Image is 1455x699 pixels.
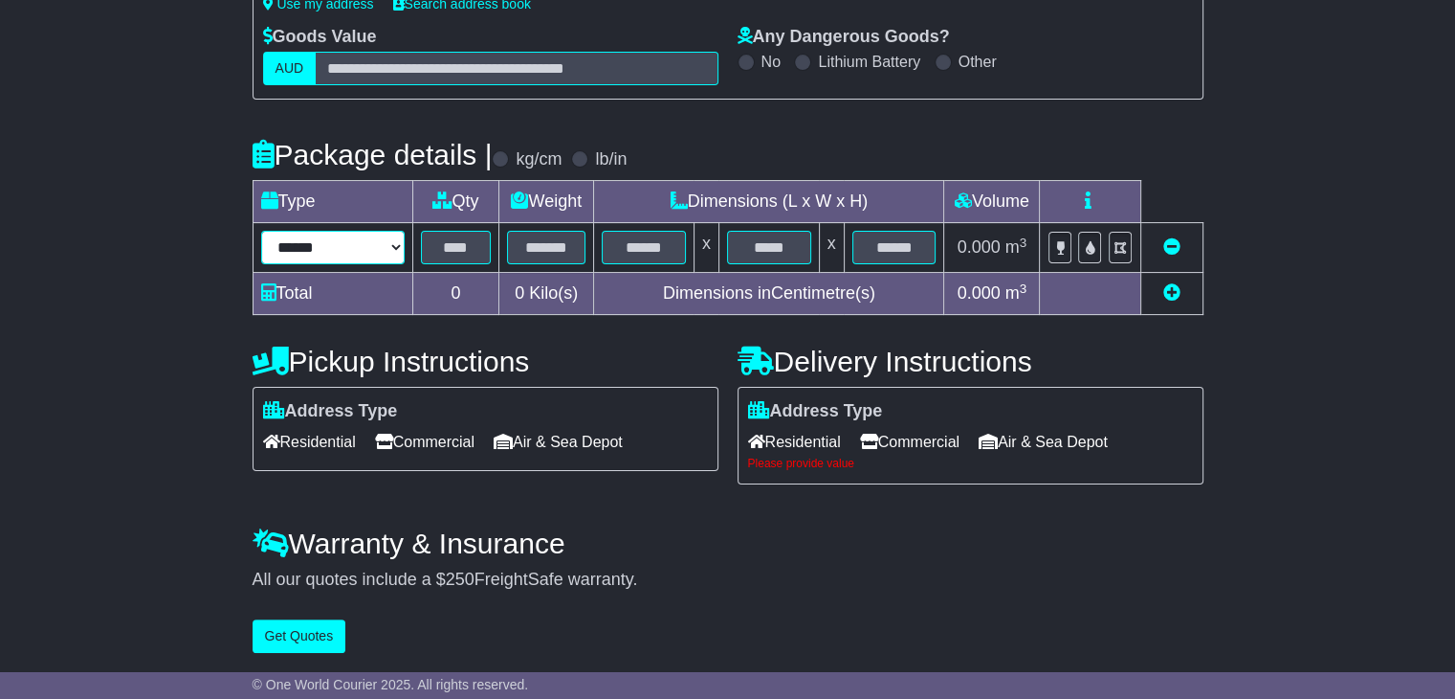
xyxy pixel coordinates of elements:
[253,528,1203,559] h4: Warranty & Insurance
[263,401,398,422] label: Address Type
[515,283,524,303] span: 0
[738,346,1203,377] h4: Delivery Instructions
[594,181,944,223] td: Dimensions (L x W x H)
[253,273,412,315] td: Total
[761,53,781,71] label: No
[694,223,718,273] td: x
[494,427,623,457] span: Air & Sea Depot
[263,52,317,85] label: AUD
[499,273,594,315] td: Kilo(s)
[958,283,1001,303] span: 0.000
[263,427,356,457] span: Residential
[1163,283,1180,303] a: Add new item
[818,53,920,71] label: Lithium Battery
[1020,282,1027,296] sup: 3
[958,237,1001,257] span: 0.000
[253,570,1203,591] div: All our quotes include a $ FreightSafe warranty.
[959,53,997,71] label: Other
[446,570,474,589] span: 250
[594,273,944,315] td: Dimensions in Centimetre(s)
[748,457,1193,470] div: Please provide value
[595,149,627,170] label: lb/in
[412,273,499,315] td: 0
[253,620,346,653] button: Get Quotes
[1163,237,1180,257] a: Remove this item
[263,27,377,48] label: Goods Value
[944,181,1040,223] td: Volume
[253,677,529,692] span: © One World Courier 2025. All rights reserved.
[253,181,412,223] td: Type
[412,181,499,223] td: Qty
[860,427,959,457] span: Commercial
[1005,283,1027,303] span: m
[979,427,1108,457] span: Air & Sea Depot
[253,139,493,170] h4: Package details |
[1005,237,1027,257] span: m
[516,149,562,170] label: kg/cm
[738,27,950,48] label: Any Dangerous Goods?
[253,346,718,377] h4: Pickup Instructions
[1020,236,1027,250] sup: 3
[375,427,474,457] span: Commercial
[499,181,594,223] td: Weight
[748,401,883,422] label: Address Type
[748,427,841,457] span: Residential
[819,223,844,273] td: x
